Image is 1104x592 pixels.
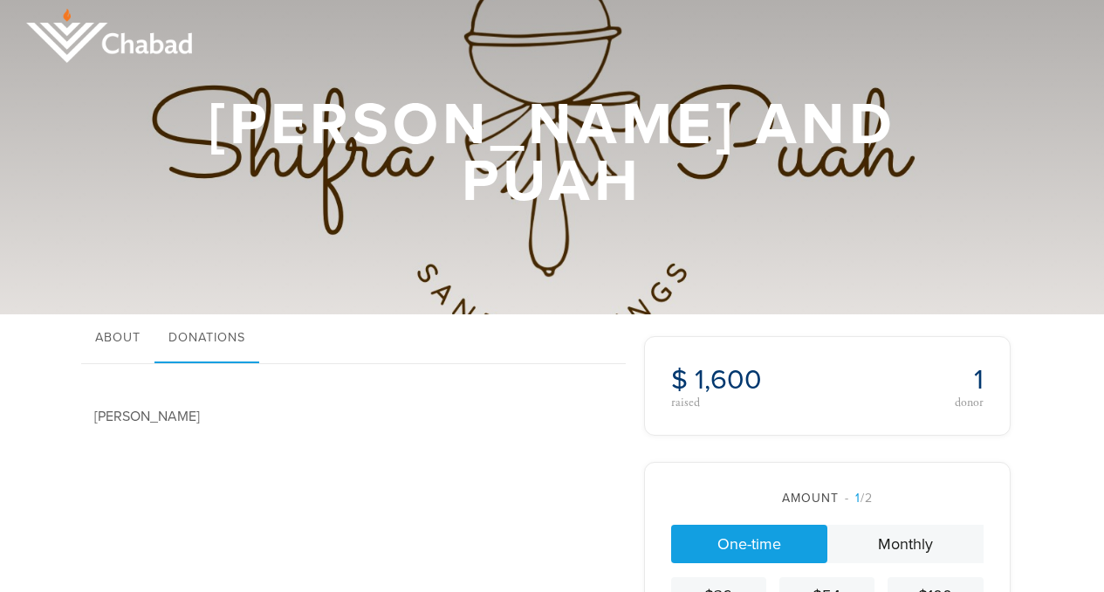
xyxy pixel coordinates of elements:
span: 1 [855,491,861,506]
span: 1,600 [695,363,762,396]
span: [PERSON_NAME] [94,408,200,425]
img: logo_half.png [26,9,192,63]
span: $ [671,363,688,396]
div: Amount [671,489,984,507]
a: One-time [671,525,827,563]
div: raised [671,396,822,409]
a: Donations [154,314,259,363]
div: donor [833,396,984,409]
a: About [81,314,154,363]
h1: [PERSON_NAME] and Puah [142,97,963,210]
a: Monthly [827,525,984,563]
h2: 1 [833,363,984,396]
span: /2 [845,491,873,506]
